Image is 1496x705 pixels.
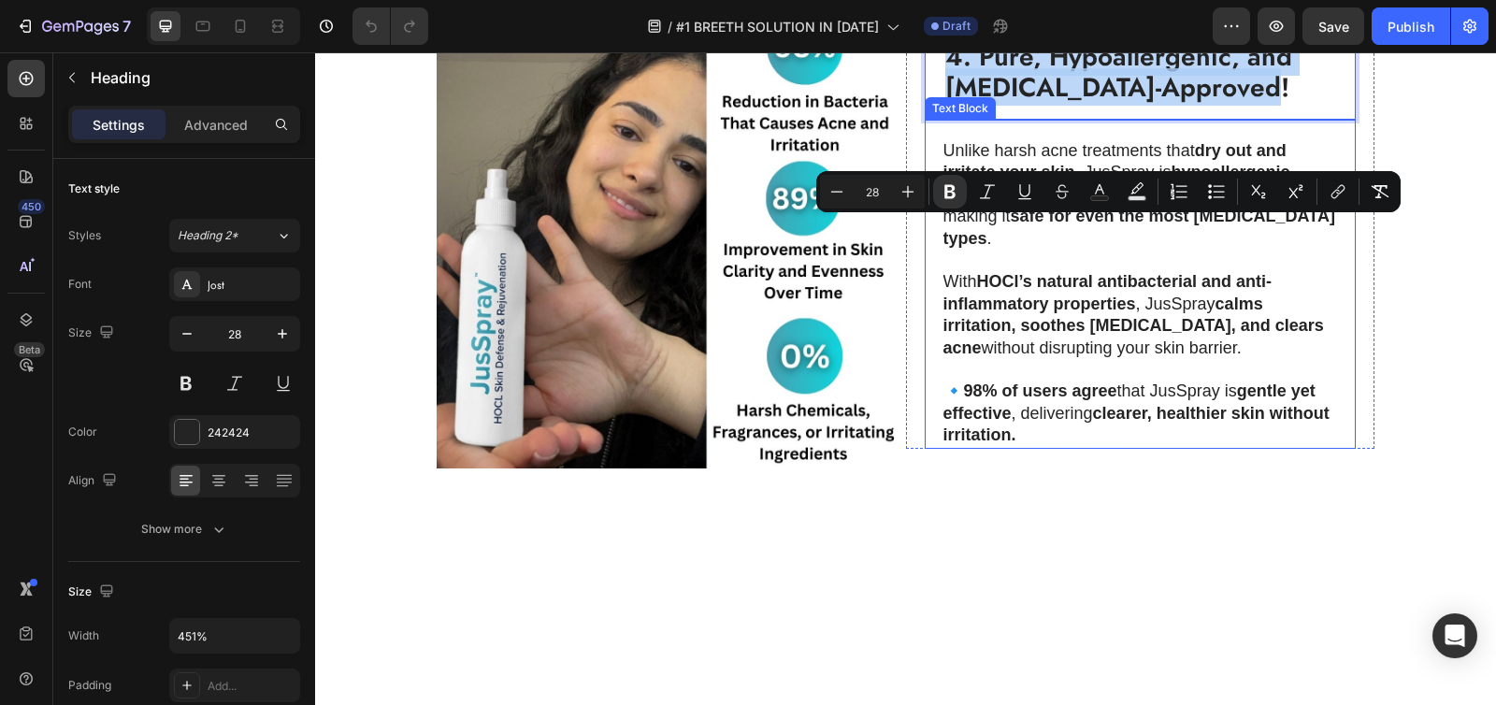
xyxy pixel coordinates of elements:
div: Align [68,468,121,494]
strong: clearer, healthier skin without irritation. [628,352,1014,392]
span: #1 BREETH SOLUTION IN [DATE] [676,17,879,36]
div: Styles [68,227,101,244]
div: Add... [208,678,295,695]
p: Unlike harsh acne treatments that , JusSpray is —making it . [628,88,1021,197]
strong: hypoallergenic, fragrance-free, and [MEDICAL_DATA]-tested [628,110,982,151]
strong: 98% of users agree [649,329,802,348]
div: Size [68,321,118,346]
p: With , JusSpray without disrupting your skin barrier. [628,219,1021,307]
div: Text Block [613,48,677,65]
div: Undo/Redo [352,7,428,45]
span: Draft [942,18,971,35]
span: Heading 2* [178,227,238,244]
strong: HOCl’s natural antibacterial and anti-inflammatory properties [628,220,957,260]
div: Editor contextual toolbar [816,171,1401,212]
div: Jost [208,277,295,294]
div: Width [68,627,99,644]
span: / [668,17,672,36]
button: Publish [1372,7,1450,45]
div: Size [68,580,118,605]
button: Save [1302,7,1364,45]
div: Publish [1388,17,1434,36]
button: 7 [7,7,139,45]
div: Padding [68,677,111,694]
p: Heading [91,66,293,89]
div: 242424 [208,424,295,441]
div: Color [68,424,97,440]
div: Beta [14,342,45,357]
p: Settings [93,115,145,135]
input: Auto [170,619,299,653]
div: 450 [18,199,45,214]
p: Advanced [184,115,248,135]
span: Save [1318,19,1349,35]
strong: safe for even the most [MEDICAL_DATA] types [628,154,1020,194]
p: 7 [122,15,131,37]
strong: gentle yet effective [628,329,1000,369]
div: Show more [141,520,228,539]
strong: calms irritation, soothes [MEDICAL_DATA], and clears acne [628,242,1009,305]
button: Heading 2* [169,219,300,252]
button: Show more [68,512,300,546]
p: 🔹 that JusSpray is , delivering [628,328,1021,394]
div: Font [68,276,92,293]
iframe: Design area [315,52,1496,705]
div: Text style [68,180,120,197]
div: Open Intercom Messenger [1432,613,1477,658]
